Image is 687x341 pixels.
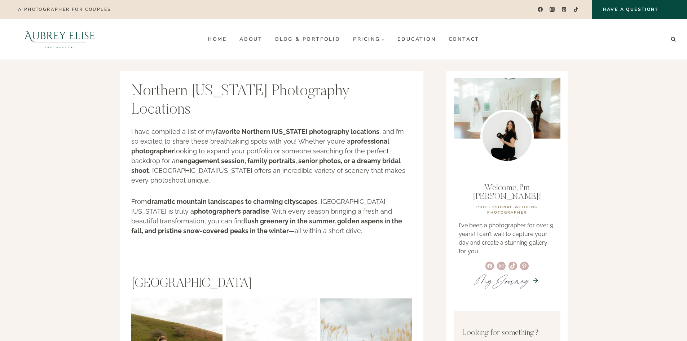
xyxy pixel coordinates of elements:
[462,327,552,339] p: Looking for something?
[475,270,529,291] a: MyJourney
[480,110,534,163] img: Utah wedding photographer Aubrey Williams
[147,198,317,205] strong: dramatic mountain landscapes to charming cityscapes
[131,127,412,185] p: I have compiled a list of my , and I’m so excited to share these breathtaking spots with you! Whe...
[131,217,402,235] strong: lush greenery in the summer, golden aspens in the fall, and pristine snow-covered peaks in the wi...
[18,7,111,12] p: A photographer for couples
[131,197,412,236] p: From , [GEOGRAPHIC_DATA][US_STATE] is truly a . With every season bringing a fresh and beautiful ...
[459,221,555,256] p: I've been a photographer for over 9 years! I can't wait to capture your day and create a stunning...
[493,270,529,291] em: Journey
[459,184,555,201] p: Welcome, I'm [PERSON_NAME]!
[353,36,385,42] span: Pricing
[131,137,389,155] strong: professional photographer
[201,34,233,45] a: Home
[269,34,347,45] a: Blog & Portfolio
[131,276,412,292] h2: [GEOGRAPHIC_DATA]
[571,4,581,15] a: TikTok
[535,4,545,15] a: Facebook
[9,19,111,60] img: Aubrey Elise Photography
[194,207,269,215] strong: photographer’s paradise
[131,157,401,174] strong: engagement session, family portraits, senior photos, or a dreamy bridal shoot
[233,34,269,45] a: About
[347,34,391,45] a: Pricing
[201,34,485,45] nav: Primary Navigation
[216,128,379,135] strong: favorite Northern [US_STATE] photography locations
[668,34,678,44] button: View Search Form
[547,4,558,15] a: Instagram
[559,4,569,15] a: Pinterest
[459,205,555,215] p: professional WEDDING PHOTOGRAPHER
[131,83,412,119] h1: Northern [US_STATE] Photography Locations
[442,34,486,45] a: Contact
[391,34,442,45] a: Education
